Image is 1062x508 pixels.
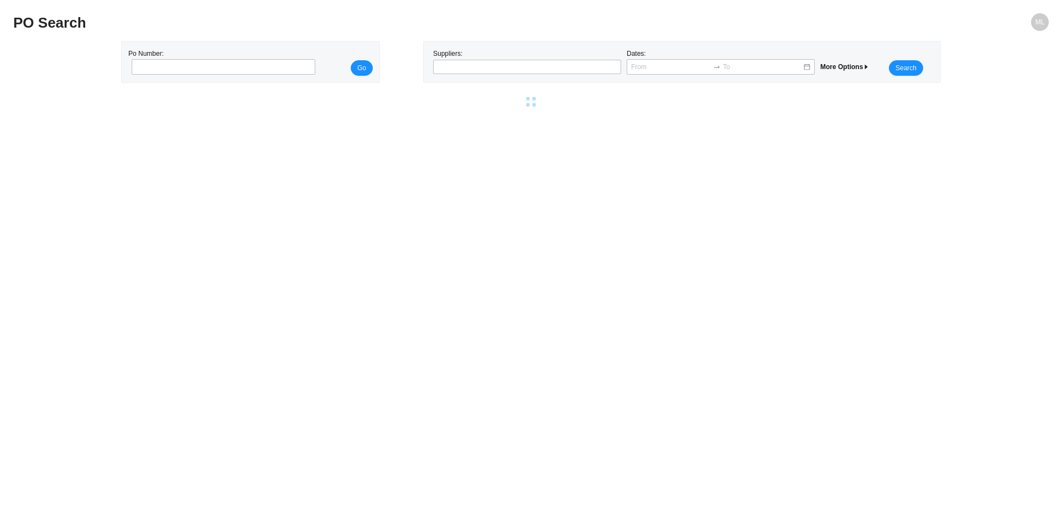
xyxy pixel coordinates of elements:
[351,60,373,76] button: Go
[820,63,870,71] span: More Options
[863,64,870,70] span: caret-right
[723,61,803,72] input: To
[1035,13,1045,31] span: ML
[13,13,790,33] h2: PO Search
[430,48,624,76] div: Suppliers:
[631,61,711,72] input: From
[713,63,721,71] span: swap-right
[713,63,721,71] span: to
[357,62,366,74] span: Go
[889,60,923,76] button: Search
[896,62,917,74] span: Search
[624,48,818,76] div: Dates:
[128,48,312,76] div: Po Number:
